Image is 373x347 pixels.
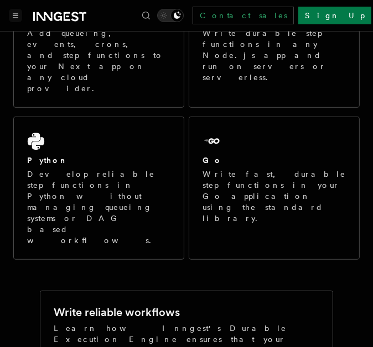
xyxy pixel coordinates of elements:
a: PythonDevelop reliable step functions in Python without managing queueing systems or DAG based wo... [13,117,184,260]
a: GoWrite fast, durable step functions in your Go application using the standard library. [189,117,360,260]
button: Find something... [139,9,153,22]
p: Write fast, durable step functions in your Go application using the standard library. [203,169,346,224]
a: Sign Up [298,7,371,24]
h2: Python [27,155,68,166]
a: Contact sales [193,7,294,24]
p: Write durable step functions in any Node.js app and run on servers or serverless. [203,28,346,83]
h2: Write reliable workflows [54,304,180,320]
p: Develop reliable step functions in Python without managing queueing systems or DAG based workflows. [27,169,170,246]
h2: Go [203,155,222,166]
button: Toggle navigation [9,9,22,22]
p: Add queueing, events, crons, and step functions to your Next app on any cloud provider. [27,28,170,94]
button: Toggle dark mode [157,9,184,22]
